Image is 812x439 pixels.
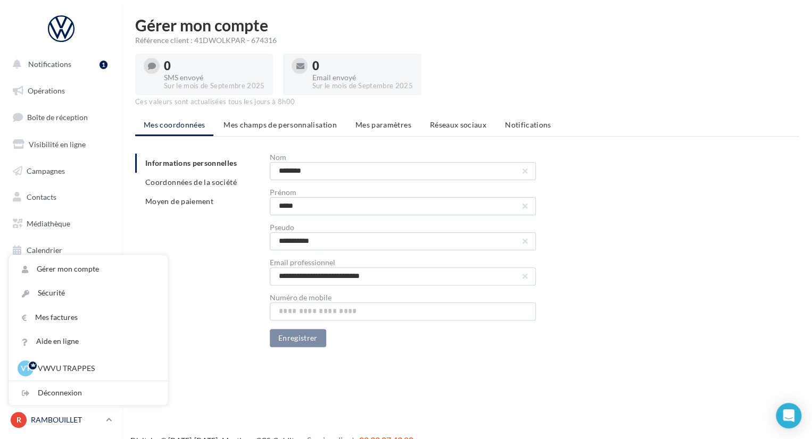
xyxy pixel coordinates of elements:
span: Notifications [28,60,71,69]
h1: Gérer mon compte [135,17,799,33]
a: Médiathèque [6,213,116,235]
a: Boîte de réception [6,106,116,129]
div: Email envoyé [312,74,412,81]
button: Notifications 1 [6,53,112,75]
span: Mes champs de personnalisation [223,120,337,129]
a: Aide en ligne [9,330,168,353]
div: Prénom [270,189,536,196]
a: Calendrier [6,239,116,261]
div: 0 [312,60,412,72]
a: R RAMBOUILLET [9,410,114,430]
span: Réseaux sociaux [430,120,486,129]
span: VT [21,363,30,374]
span: Campagnes [27,166,65,175]
span: Moyen de paiement [145,197,213,206]
div: Référence client : 41DWOLKPAR - 674316 [135,35,799,46]
span: Visibilité en ligne [29,140,86,149]
div: SMS envoyé [164,74,264,81]
span: Opérations [28,86,65,95]
span: Coordonnées de la société [145,178,237,187]
span: R [16,415,21,425]
span: Notifications [505,120,551,129]
span: Mes paramètres [355,120,411,129]
div: Sur le mois de Septembre 2025 [164,81,264,91]
p: VWVU TRAPPES [38,363,155,374]
a: Gérer mon compte [9,257,168,281]
span: Calendrier [27,246,62,255]
button: Enregistrer [270,329,326,347]
a: Campagnes [6,160,116,182]
div: Nom [270,154,536,161]
a: Sécurité [9,281,168,305]
div: Ces valeurs sont actualisées tous les jours à 8h00 [135,97,799,107]
div: Email professionnel [270,259,536,266]
div: Sur le mois de Septembre 2025 [312,81,412,91]
a: Visibilité en ligne [6,133,116,156]
a: Opérations [6,80,116,102]
a: Campagnes DataOnDemand [6,301,116,332]
a: PLV et print personnalisable [6,265,116,297]
div: Pseudo [270,224,536,231]
a: Contacts [6,186,116,208]
div: Open Intercom Messenger [776,403,801,428]
span: Boîte de réception [27,113,88,122]
a: Mes factures [9,306,168,330]
div: Numéro de mobile [270,294,536,301]
span: Médiathèque [27,219,70,228]
p: RAMBOUILLET [31,415,102,425]
div: Déconnexion [9,381,168,405]
span: Contacts [27,192,56,201]
div: 1 [100,61,107,69]
div: 0 [164,60,264,72]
